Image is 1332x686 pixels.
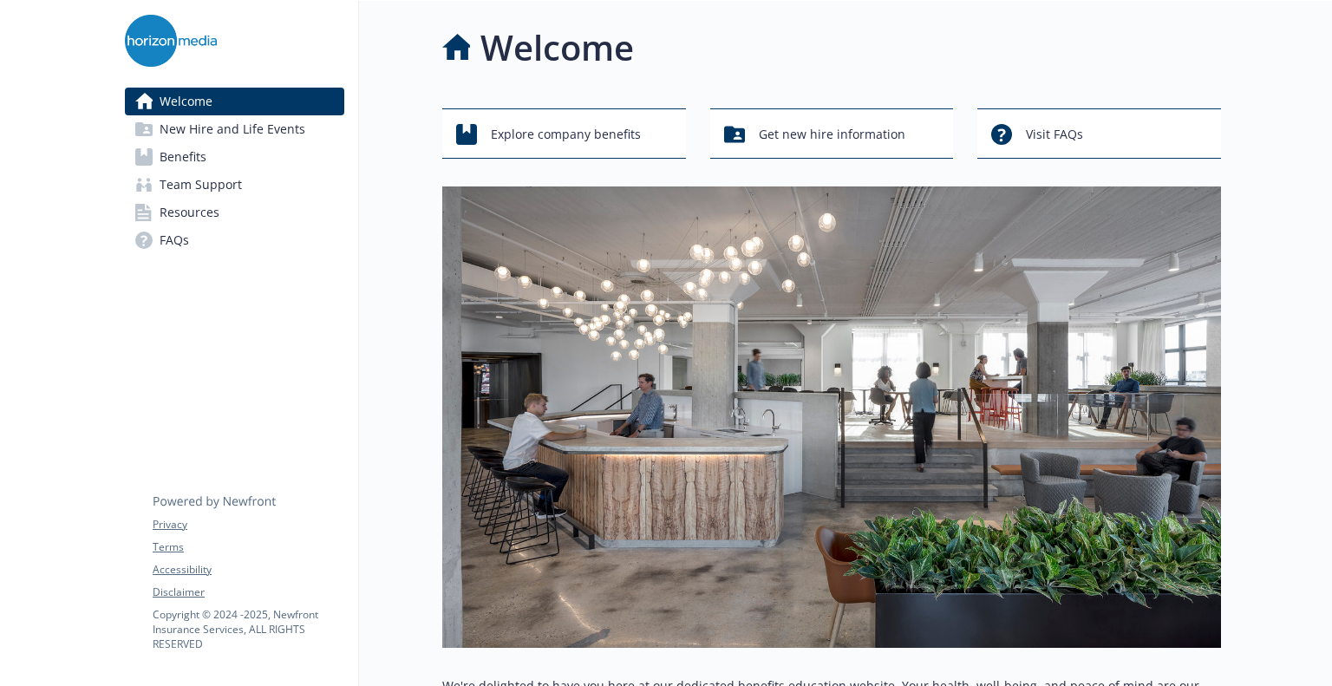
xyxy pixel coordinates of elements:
[442,186,1221,648] img: overview page banner
[125,226,344,254] a: FAQs
[125,88,344,115] a: Welcome
[153,517,343,532] a: Privacy
[160,143,206,171] span: Benefits
[160,171,242,199] span: Team Support
[125,199,344,226] a: Resources
[977,108,1221,159] button: Visit FAQs
[125,143,344,171] a: Benefits
[125,171,344,199] a: Team Support
[125,115,344,143] a: New Hire and Life Events
[160,88,212,115] span: Welcome
[759,118,905,151] span: Get new hire information
[710,108,954,159] button: Get new hire information
[480,22,634,74] h1: Welcome
[491,118,641,151] span: Explore company benefits
[1026,118,1083,151] span: Visit FAQs
[160,115,305,143] span: New Hire and Life Events
[153,539,343,555] a: Terms
[153,585,343,600] a: Disclaimer
[153,607,343,651] p: Copyright © 2024 - 2025 , Newfront Insurance Services, ALL RIGHTS RESERVED
[153,562,343,578] a: Accessibility
[160,226,189,254] span: FAQs
[442,108,686,159] button: Explore company benefits
[160,199,219,226] span: Resources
